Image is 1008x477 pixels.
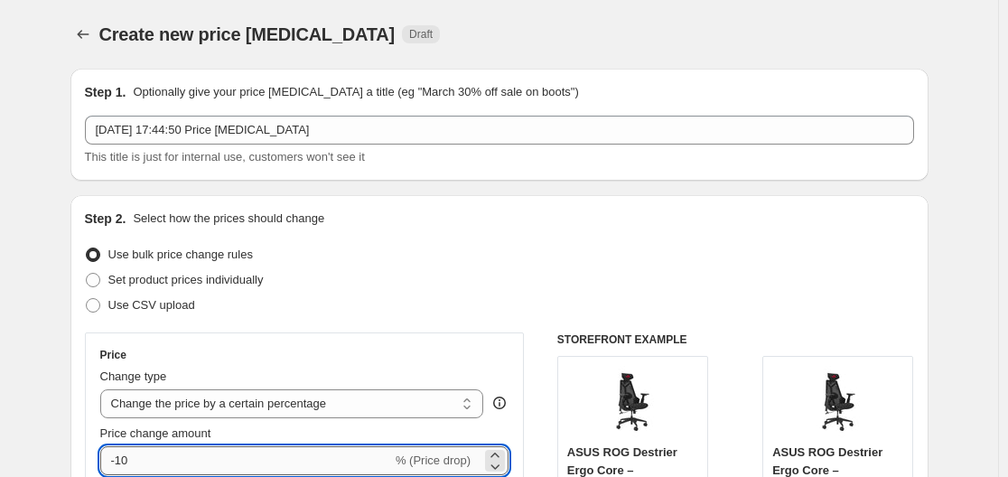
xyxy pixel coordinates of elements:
[85,83,126,101] h2: Step 1.
[100,426,211,440] span: Price change amount
[396,454,471,467] span: % (Price drop)
[596,366,668,438] img: 7125cdAQV3L_80x.jpg
[85,210,126,228] h2: Step 2.
[85,116,914,145] input: 30% off holiday sale
[133,210,324,228] p: Select how the prices should change
[100,369,167,383] span: Change type
[100,446,392,475] input: -15
[409,27,433,42] span: Draft
[557,332,914,347] h6: STOREFRONT EXAMPLE
[70,22,96,47] button: Price change jobs
[100,348,126,362] h3: Price
[802,366,874,438] img: 7125cdAQV3L_80x.jpg
[108,298,195,312] span: Use CSV upload
[108,273,264,286] span: Set product prices individually
[108,248,253,261] span: Use bulk price change rules
[85,150,365,164] span: This title is just for internal use, customers won't see it
[99,24,396,44] span: Create new price [MEDICAL_DATA]
[490,394,509,412] div: help
[133,83,578,101] p: Optionally give your price [MEDICAL_DATA] a title (eg "March 30% off sale on boots")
